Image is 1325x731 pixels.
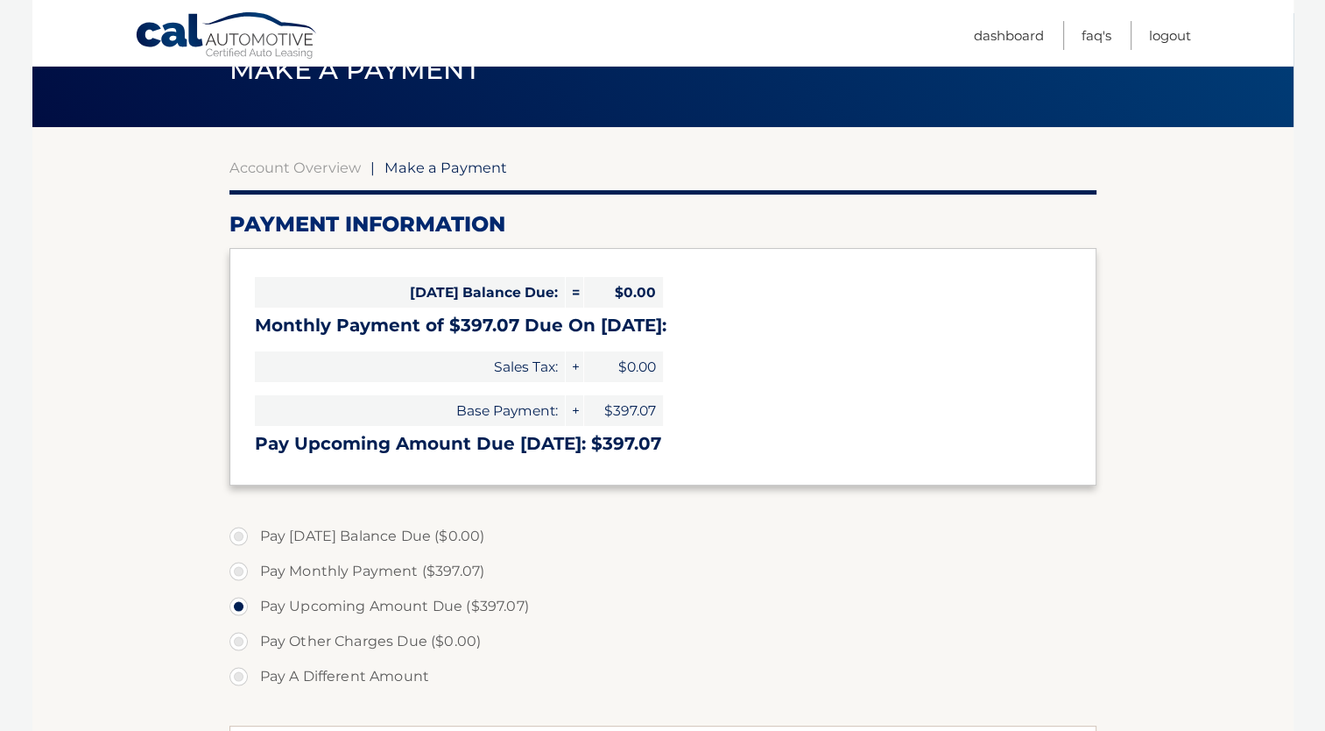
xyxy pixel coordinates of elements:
span: $397.07 [584,395,663,426]
h3: Monthly Payment of $397.07 Due On [DATE]: [255,315,1071,337]
a: Logout [1149,21,1191,50]
a: Account Overview [229,159,361,176]
a: Cal Automotive [135,11,319,62]
a: Dashboard [974,21,1044,50]
a: FAQ's [1082,21,1111,50]
span: Make a Payment [229,53,481,86]
label: Pay Upcoming Amount Due ($397.07) [229,589,1096,624]
label: Pay A Different Amount [229,659,1096,694]
label: Pay Other Charges Due ($0.00) [229,624,1096,659]
span: [DATE] Balance Due: [255,277,565,308]
span: + [566,395,583,426]
span: + [566,351,583,382]
span: Make a Payment [384,159,507,176]
span: $0.00 [584,351,663,382]
span: $0.00 [584,277,663,308]
h2: Payment Information [229,211,1096,238]
label: Pay [DATE] Balance Due ($0.00) [229,519,1096,554]
span: = [566,277,583,308]
h3: Pay Upcoming Amount Due [DATE]: $397.07 [255,433,1071,455]
span: Sales Tax: [255,351,565,382]
span: Base Payment: [255,395,565,426]
label: Pay Monthly Payment ($397.07) [229,554,1096,589]
span: | [370,159,375,176]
